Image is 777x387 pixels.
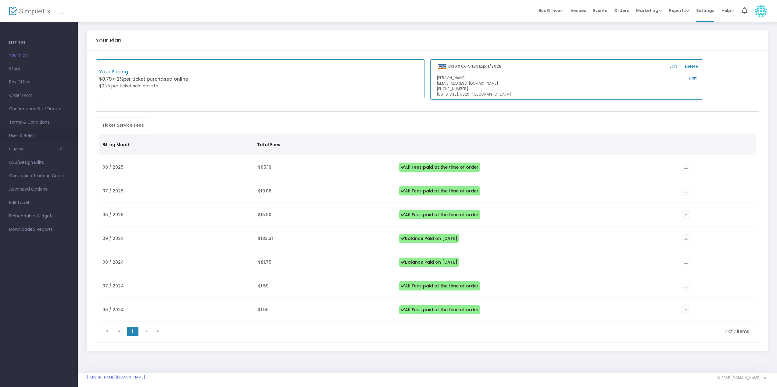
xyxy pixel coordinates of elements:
[99,68,260,76] p: Your Pricing
[102,188,124,194] span: 07 / 2025
[96,37,121,44] h5: Your Plan
[399,186,480,195] span: All Fees paid at the time of order
[9,132,69,140] span: User & Roles
[258,259,271,265] span: $81.75
[437,75,697,81] p: [PERSON_NAME]
[682,212,690,218] a: vertical_align_bottom
[682,258,690,266] i: vertical_align_bottom
[539,8,563,13] span: Box Office
[682,165,690,171] a: vertical_align_bottom
[258,188,271,194] span: $19.08
[9,199,69,207] span: Edit Label
[696,3,714,18] span: Settings
[9,118,69,126] span: Terms & Conditions
[9,92,69,100] span: Order Form
[87,375,145,380] a: [PERSON_NAME][DOMAIN_NAME]
[682,234,690,242] i: vertical_align_bottom
[102,164,124,170] span: 08 / 2025
[682,305,690,314] i: vertical_align_bottom
[102,259,124,265] span: 08 / 2024
[99,76,260,83] p: $0.79 per ticket purchased online
[682,260,690,266] a: vertical_align_bottom
[102,307,124,313] span: 06 / 2024
[437,81,697,86] p: [EMAIL_ADDRESS][DOMAIN_NAME]
[571,3,586,18] span: Venues
[253,134,394,155] th: Total Fees
[682,283,690,290] a: vertical_align_bottom
[689,75,697,81] a: Edit
[399,258,459,267] span: Balance Paid on [DATE]
[99,134,756,322] div: Data table
[399,281,480,290] span: All Fees paid at the time of order
[99,83,260,89] p: $0.25 per ticket sold on-site
[679,63,683,69] span: |
[9,159,69,167] span: CSS/Design Edits
[258,283,269,289] span: $1.59
[399,210,480,219] span: All Fees paid at the time of order
[99,134,253,155] th: Billing Month
[717,375,768,380] span: © 2025 [DOMAIN_NAME] Inc.
[258,212,271,218] span: $15.90
[9,212,69,220] span: Embeddable Widgets
[682,307,690,313] a: vertical_align_bottom
[685,63,698,69] a: Delete
[722,8,734,13] span: Help
[98,120,148,130] span: Ticket Service Fees
[112,76,123,82] span: + 2%
[682,187,690,195] i: vertical_align_bottom
[437,92,697,97] p: [US_STATE], 58201, [GEOGRAPHIC_DATA]
[399,305,480,314] span: All Fees paid at the time of order
[258,235,273,241] span: $183.31
[682,188,690,195] a: vertical_align_bottom
[102,283,124,289] span: 07 / 2024
[127,327,138,336] span: Page 1
[9,147,62,152] button: Plugins
[682,282,690,290] i: vertical_align_bottom
[682,210,690,219] i: vertical_align_bottom
[9,172,69,180] span: Conversion Tracking Code
[669,63,677,69] a: Edit
[9,78,69,86] span: Box Office
[8,37,70,49] h4: SETTINGS
[9,226,69,234] span: Downloaded Reports
[438,64,447,69] img: visa.png
[399,234,459,243] span: Balance Paid on [DATE]
[682,163,690,171] i: vertical_align_bottom
[636,8,662,13] span: Marketing
[9,185,69,193] span: Advanced Options
[448,63,501,69] b: Bill XXXX-5429 Exp: 1/2028
[682,236,690,242] a: vertical_align_bottom
[399,163,480,172] span: All Fees paid at the time of order
[9,105,69,113] span: Confirmation & e-Tickets
[258,307,269,313] span: $1.59
[614,3,629,18] span: Orders
[258,164,271,170] span: $65.19
[102,235,124,241] span: 09 / 2024
[437,86,697,92] p: [PHONE_NUMBER]
[669,8,689,13] span: Reports
[102,212,124,218] span: 06 / 2025
[593,3,607,18] span: Events
[168,328,750,334] kendo-pager-info: 1 - 7 of 7 items
[9,51,69,59] span: Your Plan
[9,65,69,73] span: Store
